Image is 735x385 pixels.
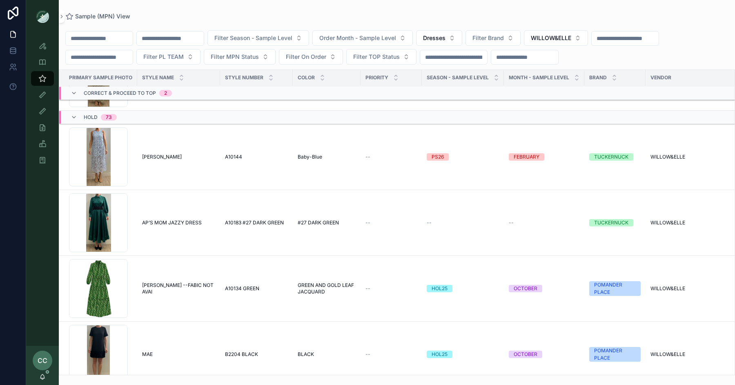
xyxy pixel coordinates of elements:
[225,351,288,358] a: B2204 BLACK
[594,219,628,226] div: TUCKERNUCK
[142,282,215,295] a: [PERSON_NAME] --FABIC NOT AVAI
[319,34,396,42] span: Order Month - Sample Level
[142,74,174,81] span: Style Name
[286,53,326,61] span: Filter On Order
[432,285,448,292] div: HOL25
[36,10,49,23] img: App logo
[531,34,571,42] span: WILLOW&ELLE
[594,347,636,362] div: POMANDER PLACE
[204,49,276,65] button: Select Button
[298,154,322,160] span: Baby-Blue
[142,154,215,160] a: [PERSON_NAME]
[416,30,462,46] button: Select Button
[365,219,370,226] span: --
[589,347,641,362] a: POMANDER PLACE
[298,154,356,160] a: Baby-Blue
[142,219,202,226] span: AP’S MOM JAZZY DRESS
[589,74,607,81] span: Brand
[365,74,388,81] span: PRIORITY
[106,114,112,121] div: 73
[594,153,628,161] div: TUCKERNUCK
[225,154,288,160] a: A10144
[136,49,200,65] button: Select Button
[346,49,416,65] button: Select Button
[312,30,413,46] button: Select Button
[650,285,685,292] span: WILLOW&ELLE
[298,351,356,358] a: BLACK
[427,351,499,358] a: HOL25
[472,34,504,42] span: Filter Brand
[214,34,292,42] span: Filter Season - Sample Level
[650,219,685,226] span: WILLOW&ELLE
[514,351,537,358] div: OCTOBER
[514,285,537,292] div: OCTOBER
[650,74,671,81] span: Vendor
[225,219,288,226] a: A10183 #27 DARK GREEN
[594,281,636,296] div: POMANDER PLACE
[225,351,258,358] span: B2204 BLACK
[589,219,641,226] a: TUCKERNUCK
[509,219,514,226] span: --
[509,74,569,81] span: MONTH - SAMPLE LEVEL
[423,34,445,42] span: Dresses
[365,219,417,226] a: --
[427,285,499,292] a: HOL25
[589,281,641,296] a: POMANDER PLACE
[365,351,417,358] a: --
[69,74,132,81] span: PRIMARY SAMPLE PHOTO
[298,282,356,295] a: GREEN AND GOLD LEAF JACQUARD
[509,285,579,292] a: OCTOBER
[427,74,489,81] span: Season - Sample Level
[142,351,153,358] span: MAE
[365,154,370,160] span: --
[225,74,263,81] span: Style Number
[298,74,315,81] span: Color
[225,285,259,292] span: A10134 GREEN
[298,219,339,226] span: #27 DARK GREEN
[365,285,417,292] a: --
[225,154,242,160] span: A10144
[211,53,259,61] span: Filter MPN Status
[427,219,432,226] span: --
[432,153,444,161] div: PS26
[142,351,215,358] a: MAE
[509,219,579,226] a: --
[26,33,59,178] div: scrollable content
[164,90,167,96] div: 2
[524,30,588,46] button: Select Button
[365,285,370,292] span: --
[84,90,156,96] span: Correct & Proceed to TOP
[142,219,215,226] a: AP’S MOM JAZZY DRESS
[65,12,130,20] a: Sample (MPN) View
[142,154,182,160] span: [PERSON_NAME]
[432,351,448,358] div: HOL25
[514,153,539,161] div: FEBRUARY
[650,351,685,358] span: WILLOW&ELLE
[84,114,98,121] span: Hold
[427,219,499,226] a: --
[353,53,400,61] span: Filter TOP Status
[143,53,184,61] span: Filter PL TEAM
[75,12,130,20] span: Sample (MPN) View
[225,285,288,292] a: A10134 GREEN
[650,154,685,160] span: WILLOW&ELLE
[298,351,314,358] span: BLACK
[225,219,284,226] span: A10183 #27 DARK GREEN
[509,351,579,358] a: OCTOBER
[589,153,641,161] a: TUCKERNUCK
[207,30,309,46] button: Select Button
[38,356,47,365] span: CC
[279,49,343,65] button: Select Button
[427,153,499,161] a: PS26
[509,153,579,161] a: FEBRUARY
[365,154,417,160] a: --
[465,30,521,46] button: Select Button
[365,351,370,358] span: --
[298,219,356,226] a: #27 DARK GREEN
